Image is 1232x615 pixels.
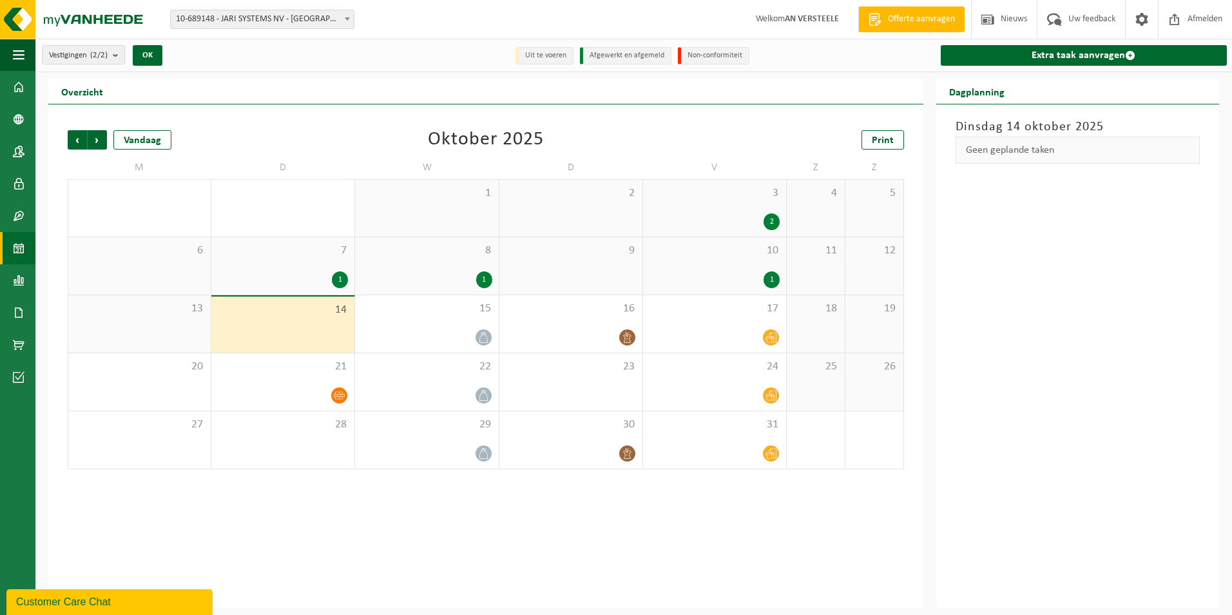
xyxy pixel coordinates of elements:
span: 27 [75,418,204,432]
span: 10-689148 - JARI SYSTEMS NV - BAVIKHOVE [171,10,354,28]
td: Z [845,156,904,179]
span: 7 [218,244,348,258]
span: 28 [218,418,348,432]
span: 29 [361,418,492,432]
span: 21 [218,360,348,374]
span: 22 [361,360,492,374]
a: Offerte aanvragen [858,6,965,32]
span: 31 [650,418,780,432]
span: Offerte aanvragen [885,13,958,26]
button: Vestigingen(2/2) [42,45,125,64]
span: Vorige [68,130,87,150]
span: 14 [218,303,348,317]
div: Geen geplande taken [956,137,1200,164]
span: 3 [650,186,780,200]
td: V [643,156,787,179]
span: 18 [793,302,838,316]
a: Extra taak aanvragen [941,45,1227,66]
div: 1 [764,271,780,288]
td: W [355,156,499,179]
div: Oktober 2025 [428,130,544,150]
a: Print [861,130,904,150]
span: Volgende [88,130,107,150]
h3: Dinsdag 14 oktober 2025 [956,117,1200,137]
strong: AN VERSTEELE [785,14,839,24]
li: Uit te voeren [515,47,573,64]
span: 6 [75,244,204,258]
td: Z [787,156,845,179]
span: 23 [506,360,636,374]
td: D [499,156,643,179]
span: 11 [793,244,838,258]
count: (2/2) [90,51,108,59]
span: 30 [506,418,636,432]
iframe: chat widget [6,587,215,615]
td: D [211,156,355,179]
span: 24 [650,360,780,374]
span: Vestigingen [49,46,108,65]
span: 26 [852,360,897,374]
span: 2 [506,186,636,200]
span: 15 [361,302,492,316]
span: 19 [852,302,897,316]
span: 12 [852,244,897,258]
span: 13 [75,302,204,316]
span: 16 [506,302,636,316]
span: 10-689148 - JARI SYSTEMS NV - BAVIKHOVE [170,10,354,29]
h2: Dagplanning [936,79,1017,104]
li: Afgewerkt en afgemeld [580,47,671,64]
button: OK [133,45,162,66]
span: 5 [852,186,897,200]
li: Non-conformiteit [678,47,749,64]
span: 20 [75,360,204,374]
span: 4 [793,186,838,200]
span: 9 [506,244,636,258]
div: Vandaag [113,130,171,150]
div: 2 [764,213,780,230]
td: M [68,156,211,179]
span: 25 [793,360,838,374]
div: 1 [476,271,492,288]
span: 10 [650,244,780,258]
span: 1 [361,186,492,200]
span: 8 [361,244,492,258]
h2: Overzicht [48,79,116,104]
span: 17 [650,302,780,316]
div: 1 [332,271,348,288]
span: Print [872,135,894,146]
